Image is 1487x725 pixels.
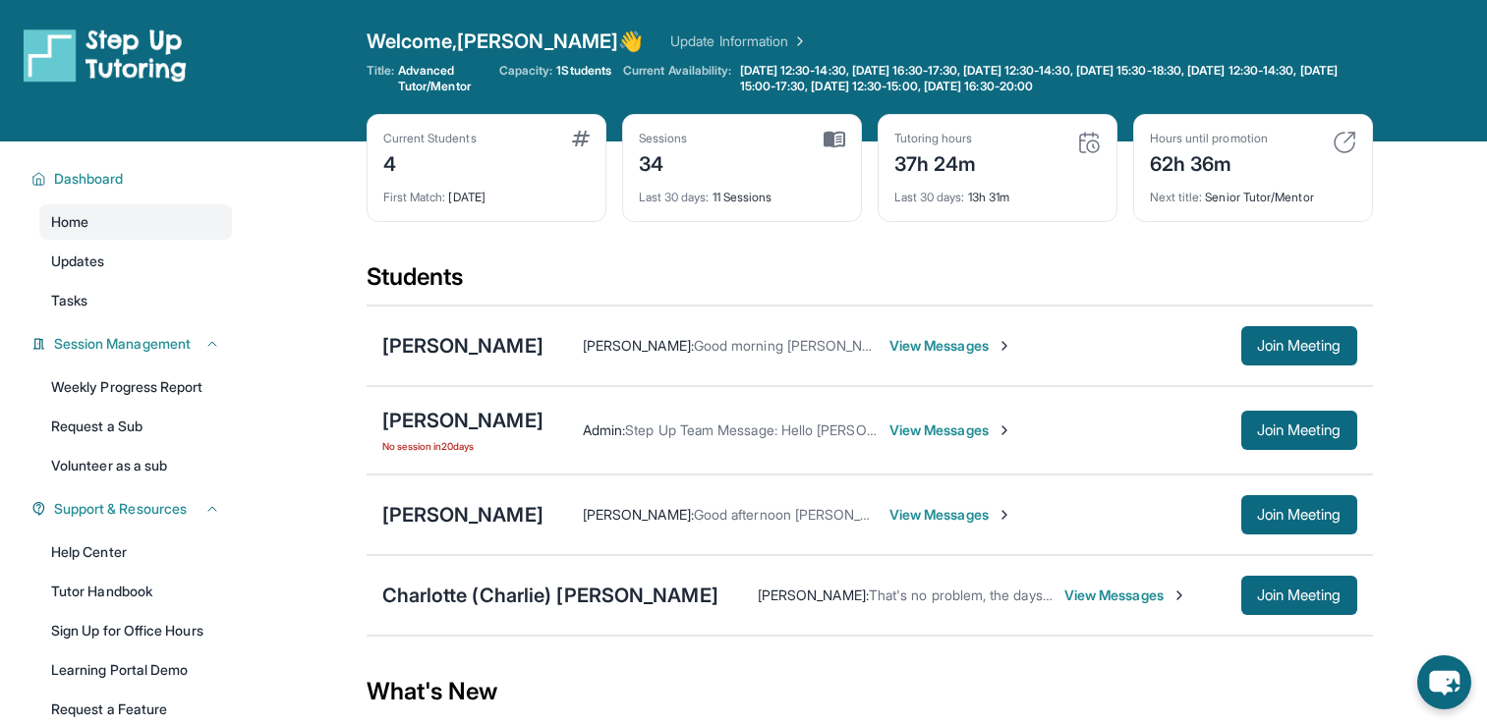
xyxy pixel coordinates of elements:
div: [DATE] [383,178,590,205]
a: Weekly Progress Report [39,369,232,405]
button: Support & Resources [46,499,220,519]
span: Next title : [1150,190,1203,204]
button: Join Meeting [1241,411,1357,450]
img: Chevron-Right [997,338,1012,354]
img: Chevron-Right [997,507,1012,523]
div: 4 [383,146,477,178]
div: [PERSON_NAME] [382,501,543,529]
div: 34 [639,146,688,178]
a: Learning Portal Demo [39,652,232,688]
button: Join Meeting [1241,495,1357,534]
span: Welcome, [PERSON_NAME] 👋 [367,28,644,55]
div: 13h 31m [894,178,1101,205]
span: Support & Resources [54,499,187,519]
span: [DATE] 12:30-14:30, [DATE] 16:30-17:30, [DATE] 12:30-14:30, [DATE] 15:30-18:30, [DATE] 12:30-14:3... [740,63,1369,94]
div: Students [367,261,1373,305]
div: Charlotte (Charlie) [PERSON_NAME] [382,582,718,609]
span: Current Availability: [623,63,731,94]
div: 11 Sessions [639,178,845,205]
div: Current Students [383,131,477,146]
span: Home [51,212,88,232]
span: View Messages [889,420,1012,440]
button: Dashboard [46,169,220,189]
div: 62h 36m [1150,146,1268,178]
img: Chevron-Right [997,422,1012,438]
button: Join Meeting [1241,576,1357,615]
span: 1 Students [556,63,611,79]
a: Update Information [670,31,808,51]
span: [PERSON_NAME] : [583,506,694,523]
img: Chevron Right [788,31,808,51]
span: First Match : [383,190,446,204]
div: Sessions [639,131,688,146]
span: View Messages [889,336,1012,356]
span: No session in 20 days [382,438,543,454]
div: [PERSON_NAME] [382,332,543,360]
a: [DATE] 12:30-14:30, [DATE] 16:30-17:30, [DATE] 12:30-14:30, [DATE] 15:30-18:30, [DATE] 12:30-14:3... [736,63,1373,94]
span: Join Meeting [1257,340,1342,352]
img: card [572,131,590,146]
a: Volunteer as a sub [39,448,232,483]
button: Session Management [46,334,220,354]
img: card [1333,131,1356,154]
span: Capacity: [499,63,553,79]
span: Join Meeting [1257,509,1342,521]
img: Chevron-Right [1172,587,1187,603]
a: Tasks [39,283,232,318]
a: Request a Sub [39,409,232,444]
a: Updates [39,244,232,279]
div: Tutoring hours [894,131,977,146]
span: Session Management [54,334,191,354]
span: View Messages [1064,586,1187,605]
span: Admin : [583,421,625,438]
a: Tutor Handbook [39,574,232,609]
img: logo [24,28,187,83]
img: card [1077,131,1101,154]
button: chat-button [1417,655,1471,709]
span: Dashboard [54,169,124,189]
span: Advanced Tutor/Mentor [398,63,487,94]
span: Tasks [51,291,87,310]
span: Updates [51,251,105,271]
span: [PERSON_NAME] : [583,337,694,354]
a: Help Center [39,534,232,570]
span: [PERSON_NAME] : [758,586,869,603]
img: card [824,131,845,148]
span: Join Meeting [1257,589,1342,601]
div: [PERSON_NAME] [382,407,543,434]
a: Sign Up for Office Hours [39,613,232,648]
div: 37h 24m [894,146,977,178]
a: Home [39,204,232,240]
span: Last 30 days : [894,190,965,204]
span: Title: [367,63,394,94]
div: Senior Tutor/Mentor [1150,178,1356,205]
span: Join Meeting [1257,424,1342,436]
span: Last 30 days : [639,190,710,204]
span: View Messages [889,505,1012,525]
button: Join Meeting [1241,326,1357,365]
div: Hours until promotion [1150,131,1268,146]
